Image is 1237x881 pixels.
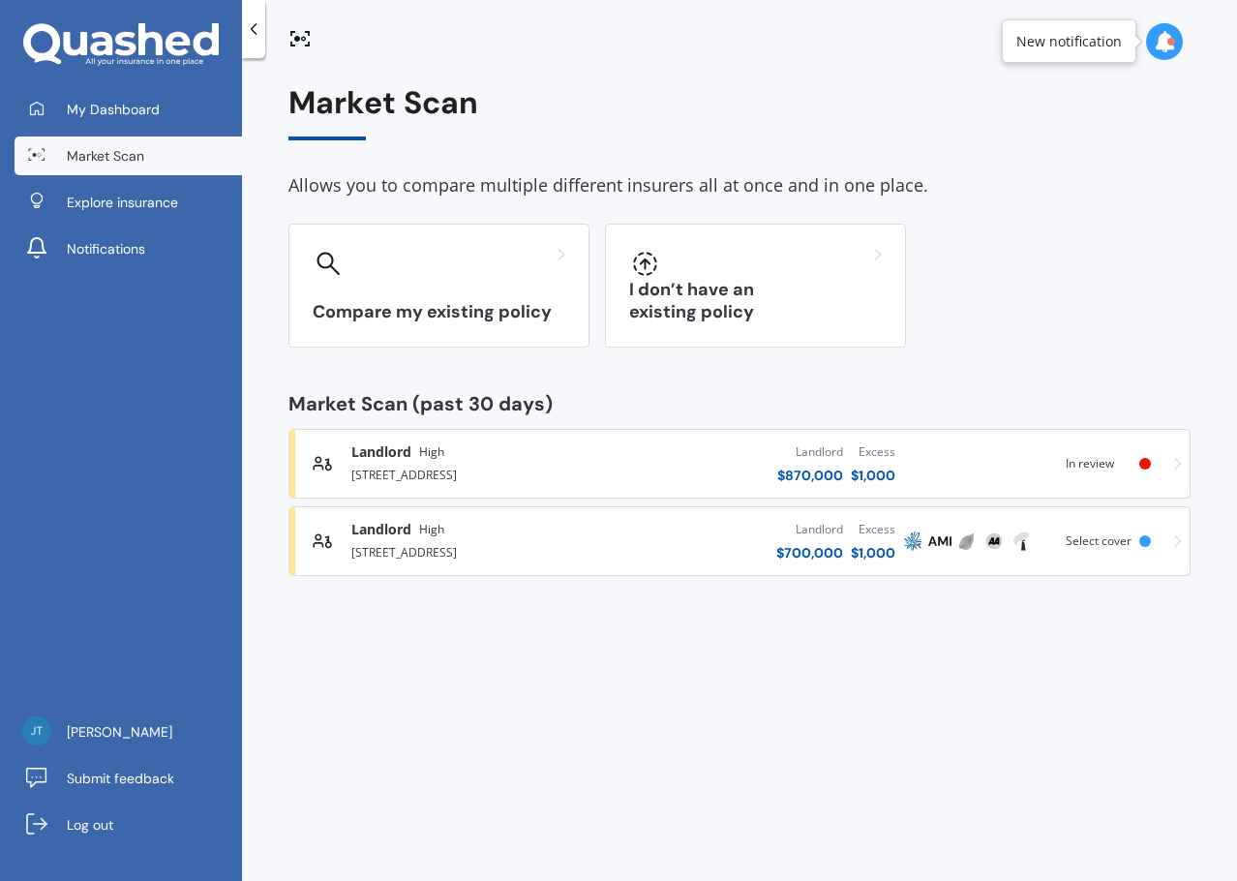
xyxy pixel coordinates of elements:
[955,530,979,553] img: Initio
[288,429,1191,499] a: LandlordHigh[STREET_ADDRESS]Landlord$870,000Excess$1,000In review
[351,442,411,462] span: Landlord
[67,722,172,742] span: [PERSON_NAME]
[313,532,332,551] img: landlord.470ea2398dcb263567d0.svg
[67,769,174,788] span: Submit feedback
[351,539,606,562] div: [STREET_ADDRESS]
[928,530,951,553] img: AMI
[982,530,1006,553] img: AA
[313,454,332,473] img: landlord.470ea2398dcb263567d0.svg
[776,520,843,539] div: Landlord
[351,520,411,539] span: Landlord
[419,520,444,539] span: High
[22,716,51,745] img: 76b97b5c11cf4446983efeaf729126ab
[288,85,1191,140] div: Market Scan
[15,90,242,129] a: My Dashboard
[67,100,160,119] span: My Dashboard
[351,462,606,485] div: [STREET_ADDRESS]
[1066,455,1114,471] span: In review
[776,543,843,562] div: $ 700,000
[15,713,242,751] a: [PERSON_NAME]
[15,805,242,844] a: Log out
[851,442,895,462] div: Excess
[67,146,144,166] span: Market Scan
[288,506,1191,576] a: LandlordHigh[STREET_ADDRESS]Landlord$700,000Excess$1,000AMPAMIInitioAATowerSelect cover
[67,193,178,212] span: Explore insurance
[777,466,843,485] div: $ 870,000
[288,394,1191,413] div: Market Scan (past 30 days)
[629,279,882,323] h3: I don’t have an existing policy
[15,183,242,222] a: Explore insurance
[15,229,242,268] a: Notifications
[851,520,895,539] div: Excess
[419,442,444,462] span: High
[851,466,895,485] div: $ 1,000
[901,530,924,553] img: AMP
[313,301,565,323] h3: Compare my existing policy
[1016,32,1122,51] div: New notification
[15,759,242,798] a: Submit feedback
[15,137,242,175] a: Market Scan
[67,815,113,835] span: Log out
[67,239,145,258] span: Notifications
[777,442,843,462] div: Landlord
[1066,532,1131,549] span: Select cover
[851,543,895,562] div: $ 1,000
[1010,530,1033,553] img: Tower
[288,171,1191,200] div: Allows you to compare multiple different insurers all at once and in one place.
